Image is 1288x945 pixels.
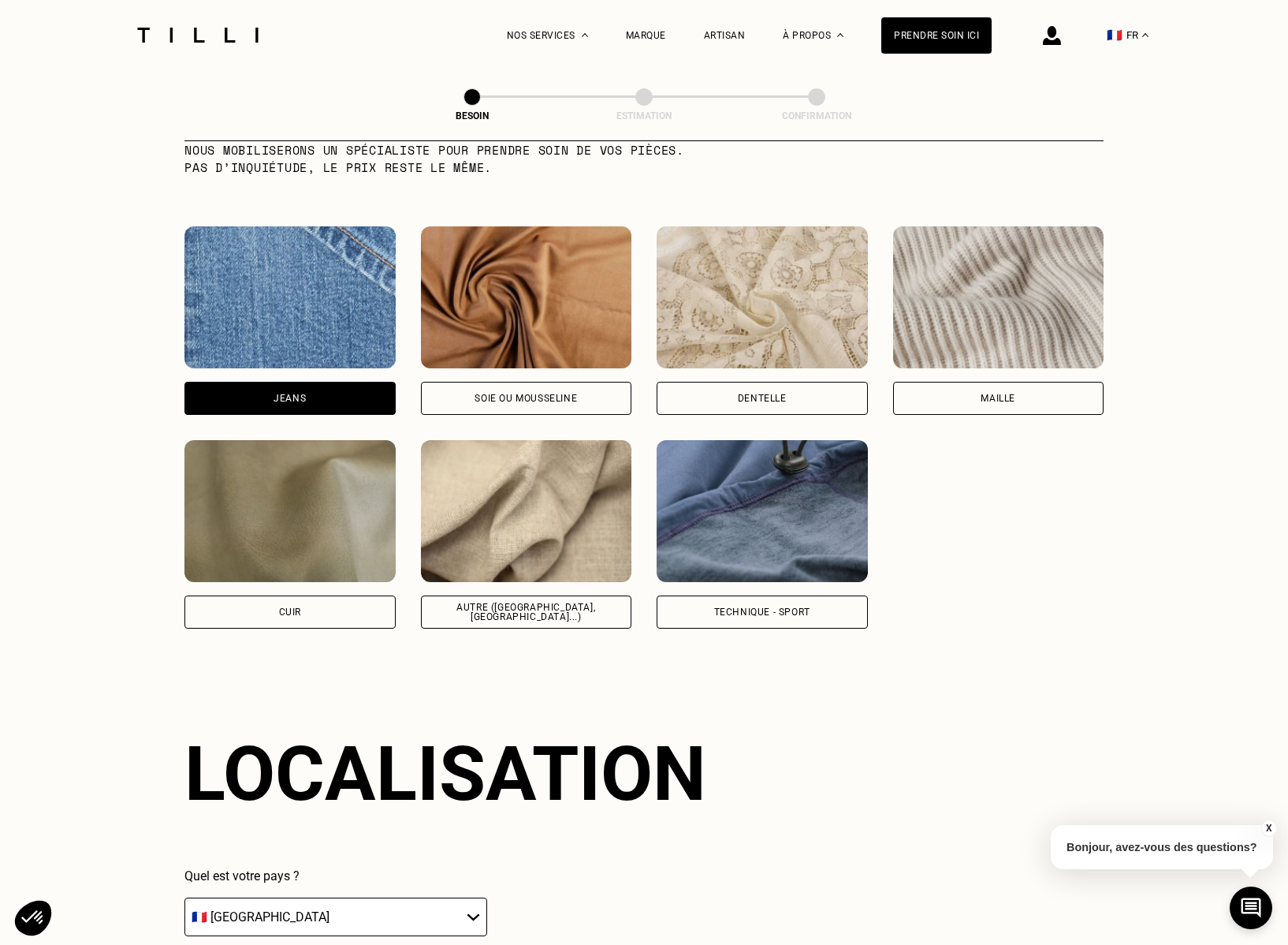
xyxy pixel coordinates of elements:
[738,110,895,121] div: Confirmation
[1260,820,1276,837] button: X
[714,607,810,617] div: Technique - Sport
[1107,28,1122,43] span: 🇫🇷
[893,226,1104,368] img: Tilli retouche vos vêtements en Maille
[421,440,632,582] img: Tilli retouche vos vêtements en Autre (coton, jersey...)
[738,394,787,403] div: Dentelle
[184,440,396,582] img: Tilli retouche vos vêtements en Cuir
[184,226,396,368] img: Tilli retouche vos vêtements en Jeans
[184,868,487,883] p: Quel est votre pays ?
[1142,33,1148,37] img: menu déroulant
[626,30,666,41] a: Marque
[981,394,1015,403] div: Maille
[565,110,723,121] div: Estimation
[393,110,551,121] div: Besoin
[582,33,588,37] img: Menu déroulant
[837,33,843,37] img: Menu déroulant à propos
[657,440,868,582] img: Tilli retouche vos vêtements en Technique - Sport
[475,394,577,403] div: Soie ou mousseline
[1043,26,1061,45] img: icône connexion
[184,124,863,176] p: Certaines matières nécessitent un savoir-faire et des outils spécifiques. Si besoin, nous mobilis...
[657,226,868,368] img: Tilli retouche vos vêtements en Dentelle
[881,17,992,54] a: Prendre soin ici
[421,226,632,368] img: Tilli retouche vos vêtements en Soie ou mousseline
[434,603,619,622] div: Autre ([GEOGRAPHIC_DATA], [GEOGRAPHIC_DATA]...)
[184,730,706,818] div: Localisation
[704,30,746,41] a: Artisan
[274,394,306,403] div: Jeans
[279,607,301,617] div: Cuir
[1051,825,1273,869] p: Bonjour, avez-vous des questions?
[132,28,264,43] img: Logo du service de couturière Tilli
